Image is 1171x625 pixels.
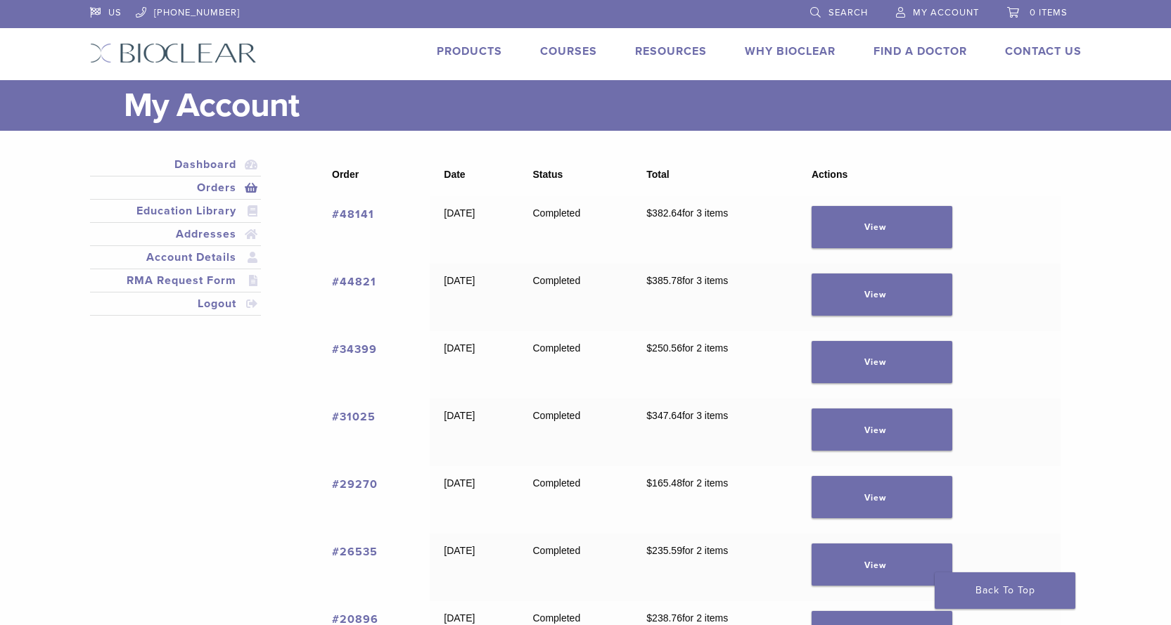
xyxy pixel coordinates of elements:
time: [DATE] [444,477,475,489]
td: for 2 items [632,331,798,399]
a: Education Library [93,202,259,219]
td: Completed [519,534,633,601]
a: View order number 48141 [332,207,374,221]
a: View order number 31025 [332,410,376,424]
a: Contact Us [1005,44,1082,58]
td: Completed [519,399,633,466]
span: 385.78 [646,275,682,286]
td: for 3 items [632,399,798,466]
a: Why Bioclear [745,44,836,58]
a: View order number 34399 [332,342,377,356]
a: View order 48141 [812,206,952,248]
a: Back To Top [935,572,1075,609]
span: 0 items [1030,7,1068,18]
span: $ [646,207,652,219]
a: Orders [93,179,259,196]
a: View order 26535 [812,543,952,586]
td: for 2 items [632,534,798,601]
span: 382.64 [646,207,682,219]
span: $ [646,477,652,489]
time: [DATE] [444,342,475,354]
td: Completed [519,331,633,399]
span: Actions [812,169,847,180]
span: 250.56 [646,342,682,354]
a: View order number 26535 [332,545,378,559]
span: $ [646,545,652,556]
h1: My Account [124,80,1082,131]
span: Status [532,169,563,180]
td: Completed [519,196,633,264]
span: 347.64 [646,410,682,421]
a: View order number 44821 [332,275,376,289]
span: Search [828,7,868,18]
span: My Account [913,7,979,18]
span: $ [646,275,652,286]
a: View order 44821 [812,273,952,316]
a: Dashboard [93,156,259,173]
a: View order number 29270 [332,477,378,491]
a: Resources [635,44,707,58]
td: for 2 items [632,466,798,534]
a: View order 31025 [812,408,952,451]
td: Completed [519,466,633,534]
span: 235.59 [646,545,682,556]
a: Addresses [93,226,259,243]
span: $ [646,342,652,354]
a: View order 34399 [812,341,952,383]
nav: Account pages [90,153,262,333]
img: Bioclear [90,43,257,63]
time: [DATE] [444,275,475,286]
span: 238.76 [646,612,682,624]
a: View order 29270 [812,476,952,518]
time: [DATE] [444,207,475,219]
td: Completed [519,264,633,331]
time: [DATE] [444,410,475,421]
time: [DATE] [444,612,475,624]
a: Account Details [93,249,259,266]
td: for 3 items [632,264,798,331]
time: [DATE] [444,545,475,556]
span: $ [646,612,652,624]
span: Date [444,169,465,180]
span: Total [646,169,669,180]
td: for 3 items [632,196,798,264]
a: RMA Request Form [93,272,259,289]
a: Logout [93,295,259,312]
a: Find A Doctor [874,44,967,58]
span: $ [646,410,652,421]
a: Courses [540,44,597,58]
a: Products [437,44,502,58]
span: 165.48 [646,477,682,489]
span: Order [332,169,359,180]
